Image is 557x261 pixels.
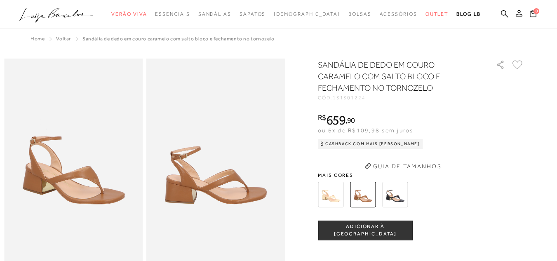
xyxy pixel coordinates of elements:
[382,182,408,207] img: SANDÁLIA DE DEDO EM COURO PRETO COM SALTO BLOCO E FECHAMENTO NO TORNOZELO
[198,7,231,22] a: categoryNavScreenReaderText
[380,7,417,22] a: categoryNavScreenReaderText
[456,7,480,22] a: BLOG LB
[318,127,413,134] span: ou 6x de R$109,98 sem juros
[362,160,444,173] button: Guia de Tamanhos
[318,59,472,94] h1: SANDÁLIA DE DEDO EM COURO CARAMELO COM SALTO BLOCO E FECHAMENTO NO TORNOZELO
[240,7,266,22] a: categoryNavScreenReaderText
[425,7,449,22] a: categoryNavScreenReaderText
[318,95,483,100] div: CÓD:
[274,11,340,17] span: [DEMOGRAPHIC_DATA]
[318,139,423,149] div: Cashback com Mais [PERSON_NAME]
[345,117,355,124] i: ,
[347,116,355,125] span: 90
[111,7,147,22] a: categoryNavScreenReaderText
[533,8,539,14] span: 0
[318,173,524,178] span: Mais cores
[333,95,366,101] span: 131301224
[318,221,413,240] button: ADICIONAR À [GEOGRAPHIC_DATA]
[456,11,480,17] span: BLOG LB
[240,11,266,17] span: Sapatos
[56,36,71,42] a: Voltar
[155,7,190,22] a: categoryNavScreenReaderText
[111,11,147,17] span: Verão Viva
[318,182,343,207] img: SANDÁLIA DE DEDO EM COURO BAUNILHA COM SALTO BLOCO E FECHAMENTO NO TORNOZELO
[425,11,449,17] span: Outlet
[198,11,231,17] span: Sandálias
[326,113,345,127] span: 659
[350,182,376,207] img: SANDÁLIA DE DEDO EM COURO CARAMELO COM SALTO BLOCO E FECHAMENTO NO TORNOZELO
[348,11,371,17] span: Bolsas
[318,114,326,121] i: R$
[527,9,539,20] button: 0
[274,7,340,22] a: noSubCategoriesText
[155,11,190,17] span: Essenciais
[348,7,371,22] a: categoryNavScreenReaderText
[318,223,412,237] span: ADICIONAR À [GEOGRAPHIC_DATA]
[31,36,45,42] a: Home
[82,36,275,42] span: SANDÁLIA DE DEDO EM COURO CARAMELO COM SALTO BLOCO E FECHAMENTO NO TORNOZELO
[380,11,417,17] span: Acessórios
